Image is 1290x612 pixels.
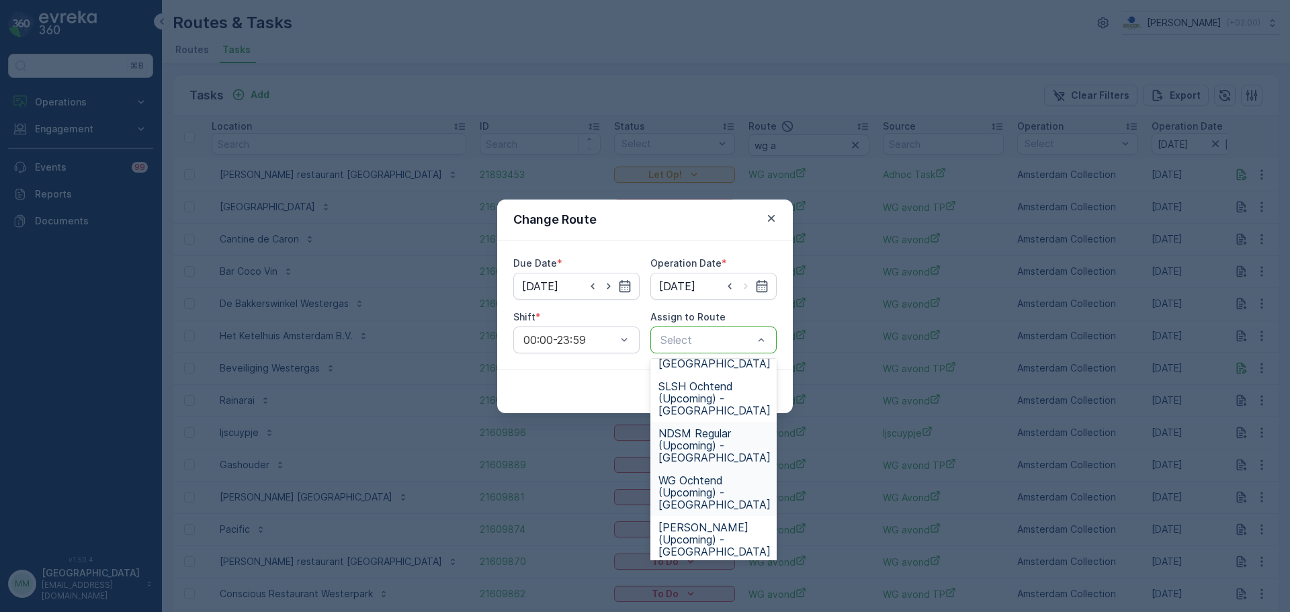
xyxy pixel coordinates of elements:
span: OM Ochtend (Upcoming) - [GEOGRAPHIC_DATA] [658,333,771,369]
span: SLSH Ochtend (Upcoming) - [GEOGRAPHIC_DATA] [658,380,771,417]
span: NDSM Regular (Upcoming) - [GEOGRAPHIC_DATA] [658,427,771,464]
span: WG Ochtend (Upcoming) - [GEOGRAPHIC_DATA] [658,474,771,511]
label: Shift [513,311,535,322]
label: Due Date [513,257,557,269]
input: dd/mm/yyyy [650,273,777,300]
label: Operation Date [650,257,722,269]
p: Select [660,332,753,348]
label: Assign to Route [650,311,726,322]
p: Change Route [513,210,597,229]
span: [PERSON_NAME] (Upcoming) - [GEOGRAPHIC_DATA] [658,521,771,558]
input: dd/mm/yyyy [513,273,640,300]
